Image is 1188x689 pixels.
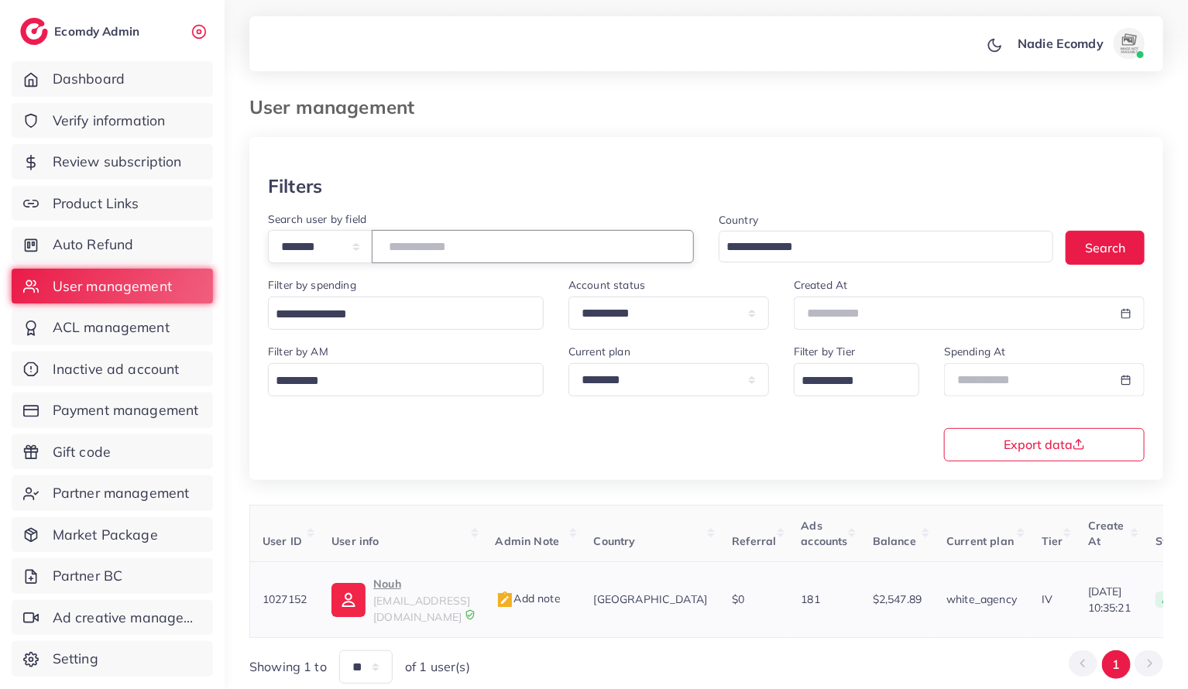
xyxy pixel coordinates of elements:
div: Search for option [719,231,1053,262]
span: $2,547.89 [873,592,922,606]
a: Setting [12,641,213,677]
a: Inactive ad account [12,351,213,387]
span: Setting [53,649,98,669]
span: Review subscription [53,152,182,172]
span: Showing 1 to [249,658,327,676]
a: Nouh[EMAIL_ADDRESS][DOMAIN_NAME] [331,574,470,625]
a: Auto Refund [12,227,213,262]
p: Nadie Ecomdy [1018,34,1104,53]
img: ic-user-info.36bf1079.svg [331,583,366,617]
span: Current plan [946,534,1014,548]
label: Filter by Tier [794,344,855,359]
label: Filter by spending [268,277,356,293]
span: Verify information [53,111,166,131]
span: User management [53,276,172,297]
span: of 1 user(s) [405,658,470,676]
span: Country [594,534,636,548]
a: Review subscription [12,144,213,180]
button: Go to page 1 [1102,650,1131,679]
span: [GEOGRAPHIC_DATA] [594,592,708,606]
input: Search for option [270,303,524,327]
h3: Filters [268,175,322,197]
div: Search for option [268,363,544,396]
span: Payment management [53,400,199,420]
span: $0 [732,592,744,606]
img: 9CAL8B2pu8EFxCJHYAAAAldEVYdGRhdGU6Y3JlYXRlADIwMjItMTItMDlUMDQ6NTg6MzkrMDA6MDBXSlgLAAAAJXRFWHRkYXR... [465,609,476,620]
input: Search for option [270,369,524,393]
ul: Pagination [1069,650,1163,679]
img: logo [20,18,48,45]
span: Inactive ad account [53,359,180,379]
input: Search for option [721,235,1033,259]
span: Tier [1042,534,1063,548]
span: User ID [263,534,302,548]
label: Created At [794,277,848,293]
label: Spending At [944,344,1006,359]
span: Dashboard [53,69,125,89]
a: User management [12,269,213,304]
span: 181 [802,592,820,606]
span: User info [331,534,379,548]
span: Create At [1088,519,1124,548]
span: Ad creative management [53,608,201,628]
span: ACL management [53,317,170,338]
div: Search for option [794,363,919,396]
button: Export data [944,428,1145,461]
button: Search [1066,231,1145,264]
span: Market Package [53,525,158,545]
span: Gift code [53,442,111,462]
label: Country [719,212,758,228]
span: Export data [1004,438,1085,451]
img: avatar [1114,28,1145,59]
a: Partner BC [12,558,213,594]
span: 1027152 [263,592,307,606]
span: Auto Refund [53,235,134,255]
label: Current plan [568,344,630,359]
span: [EMAIL_ADDRESS][DOMAIN_NAME] [373,594,470,623]
h2: Ecomdy Admin [54,24,143,39]
div: Search for option [268,297,544,330]
label: Search user by field [268,211,366,227]
a: logoEcomdy Admin [20,18,143,45]
input: Search for option [796,369,899,393]
label: Account status [568,277,645,293]
span: Add note [496,591,561,605]
a: Verify information [12,103,213,139]
span: Partner management [53,483,190,503]
a: Payment management [12,392,213,428]
span: [DATE] 10:35:21 [1088,584,1131,615]
span: Partner BC [53,566,123,586]
a: Gift code [12,434,213,470]
span: Referral [732,534,776,548]
span: Admin Note [496,534,560,548]
label: Filter by AM [268,344,328,359]
a: Dashboard [12,61,213,97]
span: Ads accounts [802,519,848,548]
span: Balance [873,534,916,548]
a: Market Package [12,517,213,553]
a: Ad creative management [12,600,213,636]
span: white_agency [946,592,1017,606]
h3: User management [249,96,427,118]
span: IV [1042,592,1052,606]
a: ACL management [12,310,213,345]
img: admin_note.cdd0b510.svg [496,591,514,609]
a: Partner management [12,475,213,511]
a: Product Links [12,186,213,221]
a: Nadie Ecomdyavatar [1009,28,1151,59]
span: Product Links [53,194,139,214]
p: Nouh [373,574,470,593]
